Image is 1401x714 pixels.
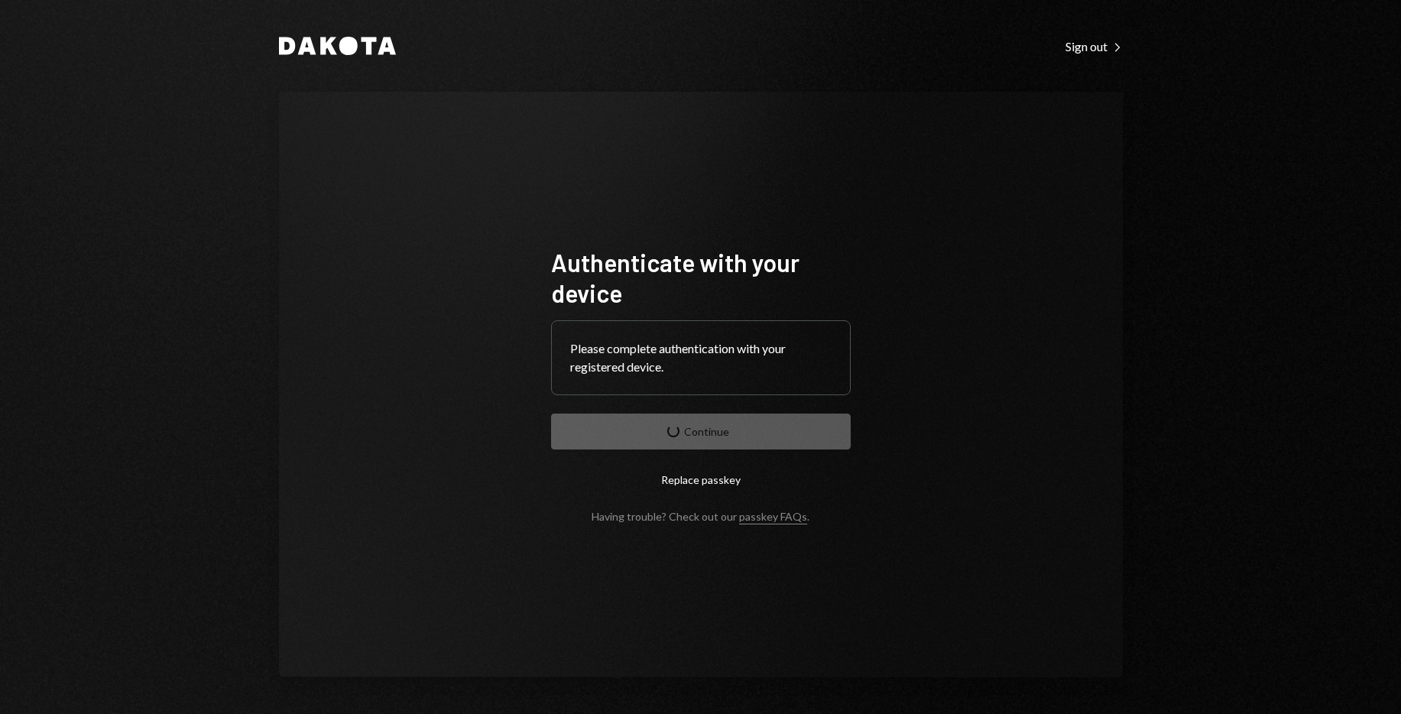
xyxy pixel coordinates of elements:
[551,462,851,498] button: Replace passkey
[1065,39,1123,54] div: Sign out
[739,510,807,524] a: passkey FAQs
[551,247,851,308] h1: Authenticate with your device
[570,339,832,376] div: Please complete authentication with your registered device.
[1065,37,1123,54] a: Sign out
[592,510,809,523] div: Having trouble? Check out our .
